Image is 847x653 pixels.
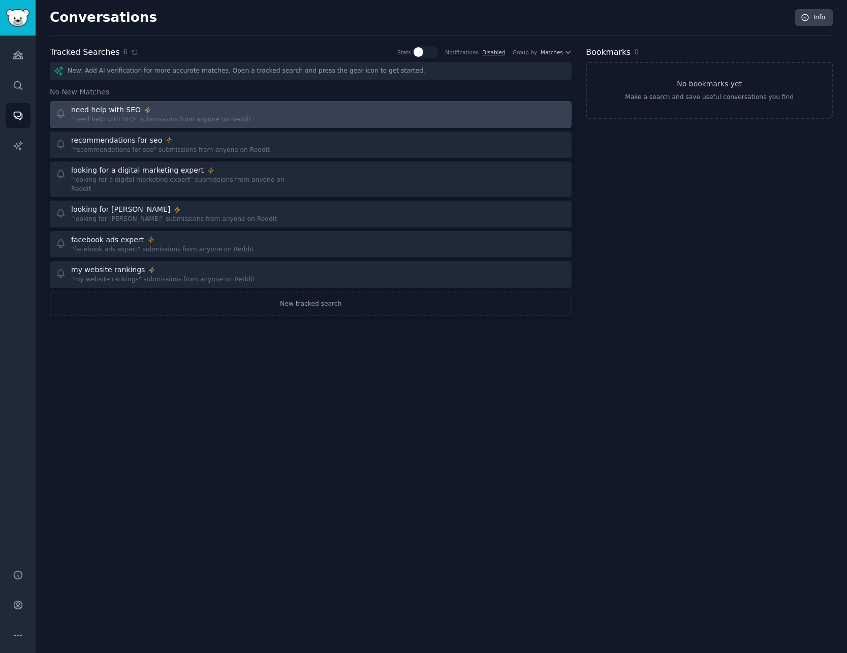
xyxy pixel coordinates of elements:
[71,146,270,155] div: "recommendations for seo" submissions from anyone on Reddit
[71,204,170,215] div: looking for [PERSON_NAME]
[50,132,572,158] a: recommendations for seo"recommendations for seo" submissions from anyone on Reddit
[71,275,255,284] div: "my website rankings" submissions from anyone on Reddit
[677,79,742,89] h3: No bookmarks yet
[50,201,572,227] a: looking for [PERSON_NAME]"looking for [PERSON_NAME]" submissions from anyone on Reddit
[586,62,833,119] a: No bookmarks yetMake a search and save useful conversations you find
[541,49,572,56] button: Matches
[50,101,572,128] a: need help with SEO"need help with SEO" submissions from anyone on Reddit
[482,49,506,55] a: Disabled
[50,87,109,97] span: No New Matches
[445,49,479,56] div: Notifications
[123,47,128,57] span: 6
[50,261,572,288] a: my website rankings"my website rankings" submissions from anyone on Reddit
[50,161,572,197] a: looking for a digital marketing expert"looking for a digital marketing expert" submissions from a...
[6,9,29,27] img: GummySearch logo
[541,49,563,56] span: Matches
[513,49,537,56] div: Group by
[50,291,572,317] a: New tracked search
[397,49,411,56] div: Stats
[71,105,141,115] div: need help with SEO
[50,46,119,59] h2: Tracked Searches
[71,245,254,254] div: "facebook ads expert" submissions from anyone on Reddit
[50,10,157,26] h2: Conversations
[71,165,204,176] div: looking for a digital marketing expert
[625,93,794,102] div: Make a search and save useful conversations you find
[71,215,277,224] div: "looking for [PERSON_NAME]" submissions from anyone on Reddit
[795,9,833,26] a: Info
[71,115,251,124] div: "need help with SEO" submissions from anyone on Reddit
[634,48,639,56] span: 0
[71,135,162,146] div: recommendations for seo
[50,231,572,258] a: facebook ads expert"facebook ads expert" submissions from anyone on Reddit
[71,176,304,193] div: "looking for a digital marketing expert" submissions from anyone on Reddit
[71,265,145,275] div: my website rankings
[71,235,144,245] div: facebook ads expert
[50,62,572,80] div: New: Add AI verification for more accurate matches. Open a tracked search and press the gear icon...
[586,46,631,59] h2: Bookmarks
